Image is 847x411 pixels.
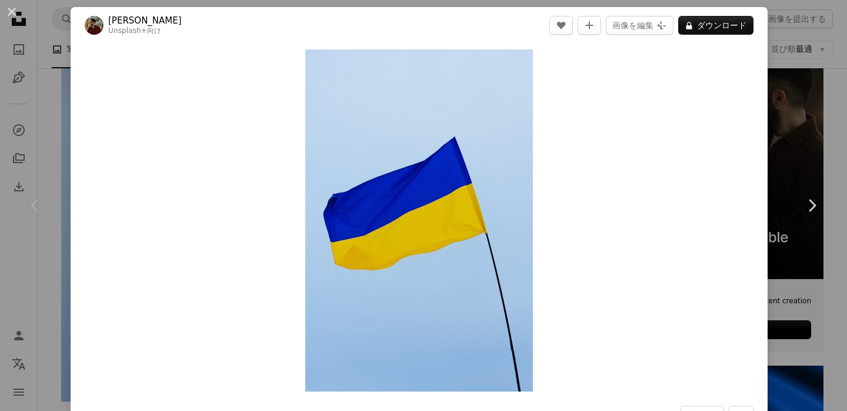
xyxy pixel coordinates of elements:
div: 向け [108,26,182,36]
img: Oleg Ivanovのプロフィールを見る [85,16,104,35]
button: いいね！ [549,16,573,35]
a: Unsplash+ [108,26,147,35]
button: ダウンロード [678,16,753,35]
button: コレクションに追加する [578,16,601,35]
a: [PERSON_NAME] [108,15,182,26]
button: この画像でズームインする [305,49,533,392]
button: 画像を編集 [606,16,673,35]
img: 青と黄色の旗 [305,49,533,392]
a: 次へ [776,149,847,262]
